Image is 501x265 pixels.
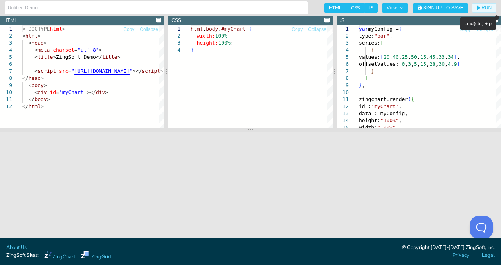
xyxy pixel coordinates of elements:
[22,33,25,39] span: <
[359,124,377,130] span: width:
[215,33,227,39] span: 100%
[451,61,454,67] span: ,
[168,32,180,40] div: 2
[337,25,349,32] div: 1
[38,54,53,60] span: title
[470,216,493,239] iframe: Toggle Customer Support
[436,54,439,60] span: ,
[168,47,180,54] div: 4
[77,47,99,53] span: "utf-8"
[218,40,230,46] span: 100%
[197,40,218,46] span: height:
[482,252,495,259] a: Legal
[81,251,111,261] a: ZingGrid
[337,32,349,40] div: 2
[41,103,44,109] span: >
[413,3,468,13] button: Sign Up to Save
[337,110,349,117] div: 13
[399,26,402,32] span: {
[221,26,246,32] span: #myChart
[22,75,29,81] span: </
[191,26,203,32] span: html
[139,26,159,33] button: Collapse
[308,27,326,32] span: Collapse
[389,33,393,39] span: ,
[359,33,374,39] span: type:
[56,89,59,95] span: =
[445,54,448,60] span: ,
[87,89,96,95] span: ></
[168,40,180,47] div: 3
[399,54,402,60] span: ,
[29,82,32,88] span: <
[53,47,74,53] span: charset
[465,20,492,27] span: cmd(ctrl) + p
[29,75,41,81] span: head
[359,40,380,46] span: series:
[29,96,35,102] span: </
[337,82,349,89] div: 9
[402,54,408,60] span: 25
[346,3,364,13] span: CSS
[74,68,130,74] span: [URL][DOMAIN_NAME]
[429,54,436,60] span: 45
[337,68,349,75] div: 7
[384,54,390,60] span: 20
[382,3,408,13] button: View
[340,17,344,24] div: JS
[460,27,471,32] span: Copy
[389,54,393,60] span: ,
[359,103,371,109] span: id :
[439,54,445,60] span: 33
[29,40,32,46] span: <
[22,103,29,109] span: </
[417,54,420,60] span: ,
[99,47,102,53] span: >
[191,47,194,53] span: }
[3,17,17,24] div: HTML
[38,68,56,74] span: script
[227,33,231,39] span: ;
[411,61,414,67] span: ,
[6,252,39,259] span: ZingSoft Sites:
[218,26,221,32] span: ,
[117,54,121,60] span: >
[337,75,349,82] div: 8
[38,89,47,95] span: div
[71,68,74,74] span: "
[44,40,47,46] span: >
[417,61,420,67] span: ,
[142,68,160,74] span: script
[337,54,349,61] div: 5
[411,96,414,102] span: {
[387,5,404,10] span: View
[380,54,384,60] span: [
[402,244,495,252] div: © Copyright [DATE]-[DATE] ZingSoft, Inc.
[44,82,47,88] span: >
[123,26,135,33] button: Copy
[133,68,142,74] span: ></
[460,26,471,33] button: Copy
[337,96,349,103] div: 11
[364,3,378,13] span: JS
[130,68,133,74] span: "
[29,103,41,109] span: html
[102,54,117,60] span: title
[402,61,405,67] span: 0
[429,61,436,67] span: 28
[25,33,38,39] span: html
[359,96,408,102] span: zingchart.render
[399,61,402,67] span: [
[368,26,398,32] span: myConfig =
[362,82,365,88] span: ;
[56,54,96,60] span: ZingSoft Demo
[59,68,68,74] span: src
[359,82,362,88] span: }
[96,89,105,95] span: div
[359,117,380,123] span: height:
[96,54,102,60] span: </
[53,54,56,60] span: >
[380,117,399,123] span: "100%"
[371,103,398,109] span: 'myChart'
[38,47,50,53] span: meta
